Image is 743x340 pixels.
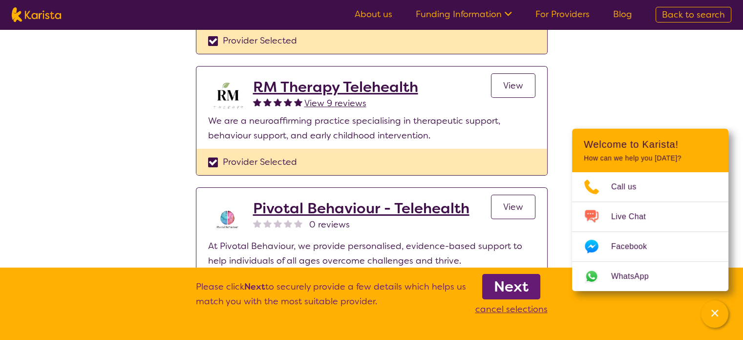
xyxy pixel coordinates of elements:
a: Blog [613,8,632,20]
a: For Providers [535,8,590,20]
span: View [503,80,523,91]
a: View 9 reviews [304,96,366,111]
a: About us [355,8,392,20]
b: Next [244,281,265,293]
a: Pivotal Behaviour - Telehealth [253,200,469,217]
div: Channel Menu [572,129,728,291]
img: nonereviewstar [263,219,272,227]
a: Funding Information [416,8,512,20]
a: RM Therapy Telehealth [253,78,418,96]
img: fullstar [253,98,261,106]
b: Next [494,277,529,296]
span: Live Chat [611,209,658,224]
span: View [503,201,523,213]
p: At Pivotal Behaviour, we provide personalised, evidence-based support to help individuals of all ... [208,239,535,268]
a: Web link opens in a new tab. [572,262,728,291]
a: View [491,195,535,219]
span: View 9 reviews [304,97,366,109]
img: nonereviewstar [294,219,302,227]
p: How can we help you [DATE]? [584,154,717,162]
img: Karista logo [12,7,61,22]
ul: Choose channel [572,172,728,291]
a: Back to search [656,7,731,23]
img: b3hjthhf71fnbidirs13.png [208,78,247,113]
img: nonereviewstar [253,219,261,227]
img: fullstar [274,98,282,106]
img: fullstar [284,98,292,106]
img: s8av3rcikle0tbnjpqc8.png [208,200,247,239]
h2: Welcome to Karista! [584,138,717,150]
img: nonereviewstar [284,219,292,227]
p: cancel selections [475,302,548,317]
a: Next [482,274,540,299]
span: Facebook [611,239,658,254]
p: We are a neuroaffirming practice specialising in therapeutic support, behaviour support, and earl... [208,113,535,143]
img: fullstar [263,98,272,106]
img: nonereviewstar [274,219,282,227]
img: fullstar [294,98,302,106]
span: Back to search [662,9,725,21]
span: Call us [611,180,648,194]
button: Channel Menu [701,300,728,328]
span: WhatsApp [611,269,660,284]
p: Please click to securely provide a few details which helps us match you with the most suitable pr... [196,279,466,317]
span: 0 reviews [309,217,350,232]
a: View [491,73,535,98]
